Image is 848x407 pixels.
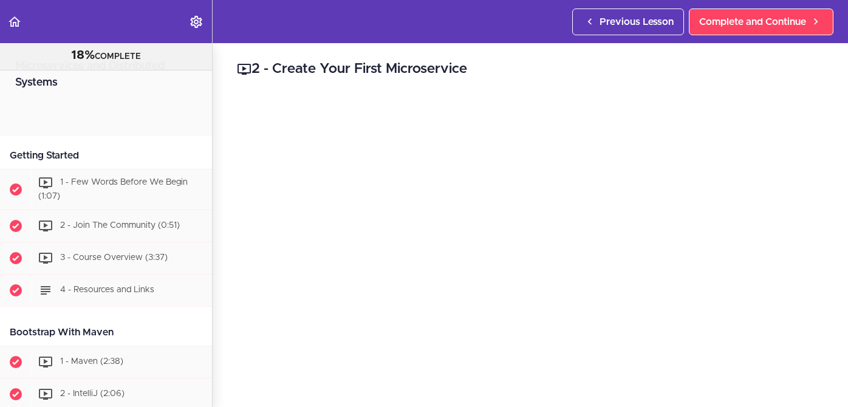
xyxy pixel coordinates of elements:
[7,15,22,29] svg: Back to course curriculum
[60,389,125,398] span: 2 - IntelliJ (2:06)
[572,9,684,35] a: Previous Lesson
[15,48,197,64] div: COMPLETE
[60,357,123,366] span: 1 - Maven (2:38)
[71,49,95,61] span: 18%
[699,15,806,29] span: Complete and Continue
[237,59,824,80] h2: 2 - Create Your First Microservice
[38,178,188,200] span: 1 - Few Words Before We Begin (1:07)
[189,15,203,29] svg: Settings Menu
[600,15,674,29] span: Previous Lesson
[60,221,180,230] span: 2 - Join The Community (0:51)
[60,253,168,262] span: 3 - Course Overview (3:37)
[60,286,154,294] span: 4 - Resources and Links
[689,9,833,35] a: Complete and Continue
